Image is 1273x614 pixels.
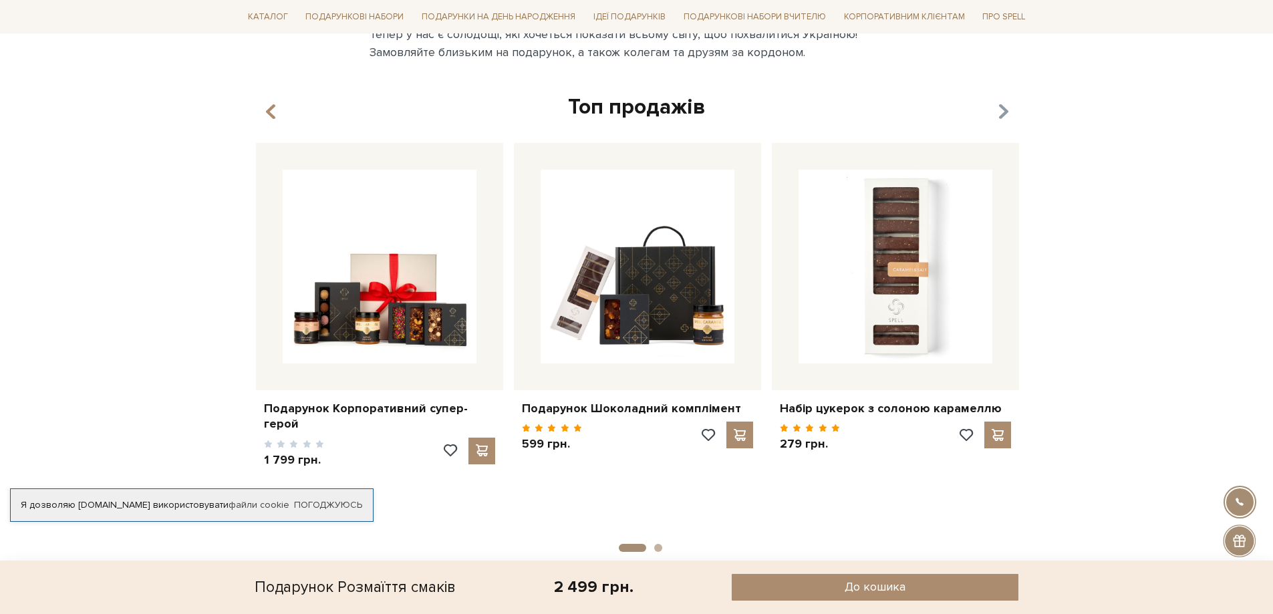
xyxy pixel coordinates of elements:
[839,7,970,27] a: Корпоративним клієнтам
[522,436,583,452] p: 599 грн.
[370,25,904,61] div: Тепер у нас є солодощі, які хочеться показати всьому світу, щоб похвалитися Україною! Замовляйте ...
[11,499,373,511] div: Я дозволяю [DOMAIN_NAME] використовувати
[780,436,841,452] p: 279 грн.
[977,7,1030,27] a: Про Spell
[243,7,293,27] a: Каталог
[678,5,831,28] a: Подарункові набори Вчителю
[264,452,325,468] p: 1 799 грн.
[588,7,671,27] a: Ідеї подарунків
[229,499,289,510] a: файли cookie
[300,7,409,27] a: Подарункові набори
[780,401,1011,416] a: Набір цукерок з солоною карамеллю
[654,544,662,552] button: 2 of 2
[522,401,753,416] a: Подарунок Шоколадний комплімент
[251,94,1023,122] div: Топ продажів
[845,579,905,595] span: До кошика
[255,574,456,601] div: Подарунок Розмаїття смаків
[294,499,362,511] a: Погоджуюсь
[264,401,495,432] a: Подарунок Корпоративний супер-герой
[554,577,633,597] div: 2 499 грн.
[416,7,581,27] a: Подарунки на День народження
[732,574,1018,601] button: До кошика
[619,544,646,552] button: 1 of 2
